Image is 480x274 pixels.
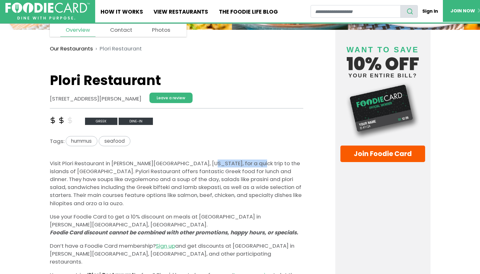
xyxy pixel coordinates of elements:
a: Sign In [418,5,443,17]
img: FoodieCard; Eat, Drink, Save, Donate [5,3,90,20]
span: seafood [99,136,130,146]
a: Contact [105,23,138,36]
a: hummus [64,137,99,145]
nav: page links [50,19,187,37]
p: Don’t have a Foodie Card membership? and get discounts at [GEOGRAPHIC_DATA] in [PERSON_NAME][GEOG... [50,242,303,266]
small: your entire bill? [340,73,425,78]
h1: Plori Restaurant [50,73,303,88]
p: Use your Foodie Card to get a 10% discount on meals at [GEOGRAPHIC_DATA] in [PERSON_NAME][GEOGRAP... [50,213,303,237]
input: restaurant search [311,5,401,18]
a: Overview [60,23,95,37]
div: Tags: [50,136,303,149]
span: greek [85,118,117,125]
a: greek [85,117,119,124]
a: Photos [147,23,176,36]
nav: breadcrumb [50,41,303,57]
li: Plori Restaurant [93,45,142,53]
a: seafood [99,137,130,145]
a: Leave a review [149,93,193,103]
h4: 10% off [340,37,425,78]
i: Foodie Card discount cannot be combined with other promotions, happy hours, or specials. [50,229,298,236]
a: Dine-in [119,117,153,124]
span: Dine-in [119,118,153,125]
button: search [400,5,418,18]
p: Visit Plori Restaurant in [PERSON_NAME][GEOGRAPHIC_DATA], [US_STATE], for a quick trip to the isl... [50,160,303,207]
span: hummus [66,136,98,146]
address: [STREET_ADDRESS][PERSON_NAME] [50,95,141,103]
a: Join Foodie Card [340,146,425,162]
img: Foodie Card [340,82,425,140]
span: Want to save [346,45,419,54]
a: Sign up [156,242,175,250]
a: Our Restaurants [50,45,93,53]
